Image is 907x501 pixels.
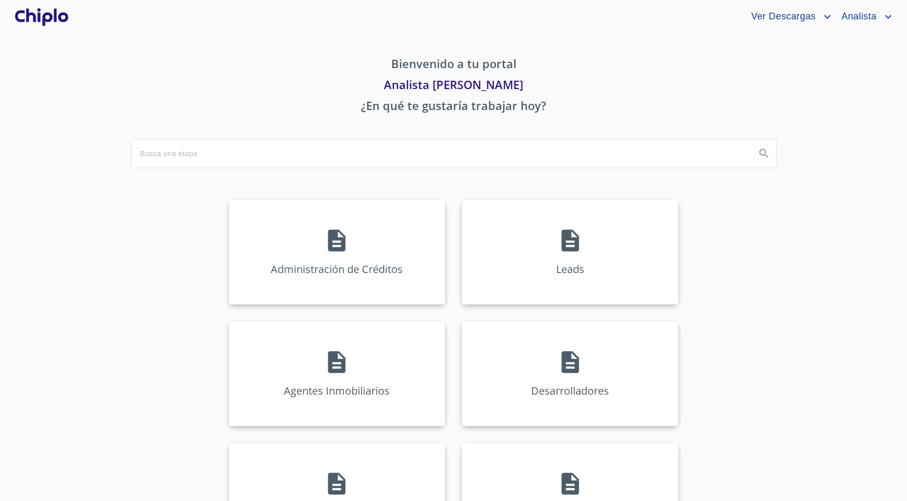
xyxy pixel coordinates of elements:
[284,384,390,398] p: Agentes Inmobiliarios
[531,384,609,398] p: Desarrolladores
[131,97,776,118] p: ¿En qué te gustaría trabajar hoy?
[271,262,403,276] p: Administración de Créditos
[743,8,821,25] span: Ver Descargas
[743,8,833,25] button: account of current user
[834,8,882,25] span: Analista
[834,8,894,25] button: account of current user
[131,139,747,168] input: search
[131,76,776,97] p: Analista [PERSON_NAME]
[131,55,776,76] p: Bienvenido a tu portal
[556,262,584,276] p: Leads
[751,141,777,166] button: Search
